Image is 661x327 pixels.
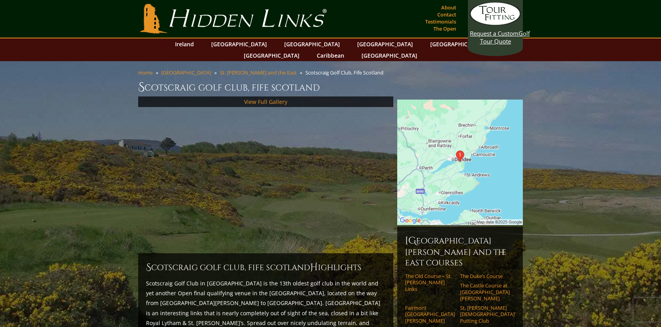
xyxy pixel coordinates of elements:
a: Ireland [171,38,198,50]
a: [GEOGRAPHIC_DATA] [207,38,271,50]
a: [GEOGRAPHIC_DATA] [353,38,417,50]
a: Request a CustomGolf Tour Quote [470,2,521,45]
a: [GEOGRAPHIC_DATA] [426,38,490,50]
h6: [GEOGRAPHIC_DATA][PERSON_NAME] and the East Courses [405,234,515,268]
a: [GEOGRAPHIC_DATA] [280,38,344,50]
img: Google Map of Scotscraig Golf Club, Tayport, Fife, Scotland, United Kingdom [397,100,523,225]
a: The Old Course – St. [PERSON_NAME] Links [405,273,455,292]
span: Request a Custom [470,29,519,37]
a: Home [138,69,153,76]
a: View Full Gallery [244,98,287,105]
a: [GEOGRAPHIC_DATA] [240,50,303,61]
a: St. [PERSON_NAME] and the East [220,69,297,76]
li: Scotscraig Golf Club, Fife Scotland [305,69,387,76]
a: Fairmont [GEOGRAPHIC_DATA][PERSON_NAME] [405,305,455,324]
a: The Open [431,23,458,34]
a: Testimonials [423,16,458,27]
a: Caribbean [313,50,348,61]
a: [GEOGRAPHIC_DATA] [161,69,211,76]
h1: Scotscraig Golf Club, Fife Scotland [138,79,523,95]
a: About [439,2,458,13]
a: St. [PERSON_NAME] [DEMOGRAPHIC_DATA]’ Putting Club [460,305,510,324]
span: H [310,261,318,274]
a: The Castle Course at [GEOGRAPHIC_DATA][PERSON_NAME] [460,282,510,302]
h2: Scotscraig Golf Club, Fife Scotland ighlights [146,261,385,274]
a: The Duke’s Course [460,273,510,279]
a: [GEOGRAPHIC_DATA] [358,50,421,61]
a: Contact [435,9,458,20]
